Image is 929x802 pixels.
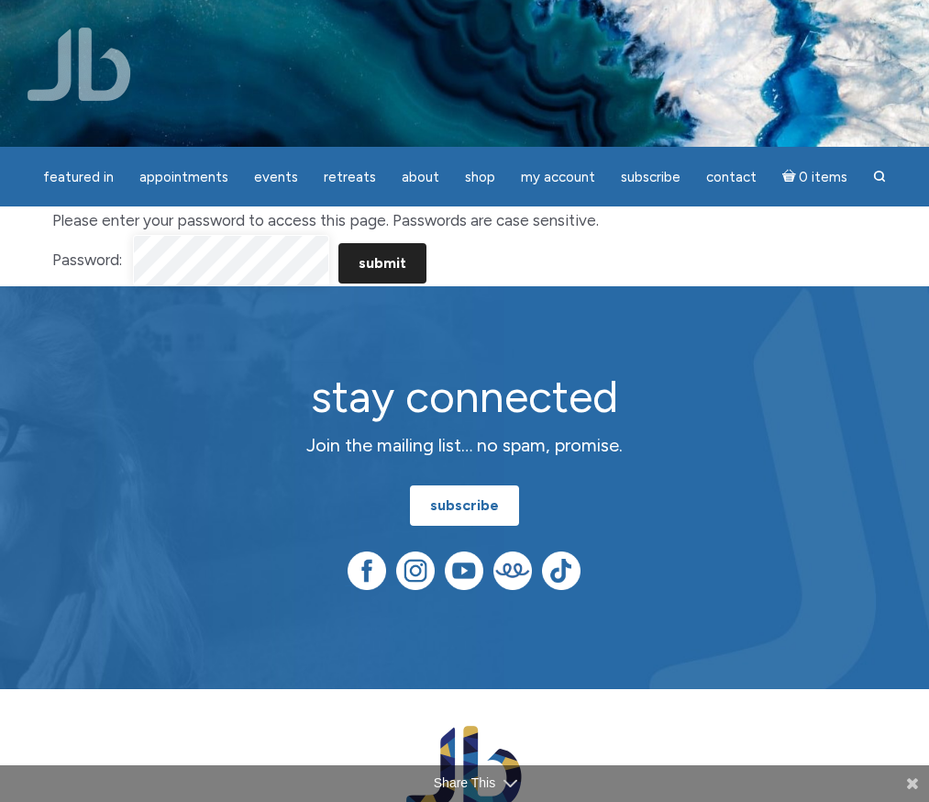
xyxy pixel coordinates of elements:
[445,551,483,590] img: YouTube
[493,551,532,590] img: Teespring
[254,169,298,185] span: Events
[28,28,131,101] img: Jamie Butler. The Everyday Medium
[454,160,506,195] a: Shop
[348,551,386,590] img: Facebook
[338,243,426,284] input: Submit
[396,551,435,590] img: Instagram
[410,485,519,526] a: subscribe
[32,160,125,195] a: featured in
[799,171,847,184] span: 0 items
[43,169,114,185] span: featured in
[194,431,735,460] p: Join the mailing list… no spam, promise.
[52,246,122,274] label: Password:
[782,169,800,185] i: Cart
[402,169,439,185] span: About
[194,373,735,421] h2: stay connected
[695,160,768,195] a: Contact
[621,169,680,185] span: Subscribe
[324,169,376,185] span: Retreats
[610,160,691,195] a: Subscribe
[542,551,581,590] img: TikTok
[521,169,595,185] span: My Account
[391,160,450,195] a: About
[52,206,878,286] form: Please enter your password to access this page. Passwords are case sensitive.
[465,169,495,185] span: Shop
[706,169,757,185] span: Contact
[313,160,387,195] a: Retreats
[128,160,239,195] a: Appointments
[510,160,606,195] a: My Account
[771,158,859,195] a: Cart0 items
[139,169,228,185] span: Appointments
[243,160,309,195] a: Events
